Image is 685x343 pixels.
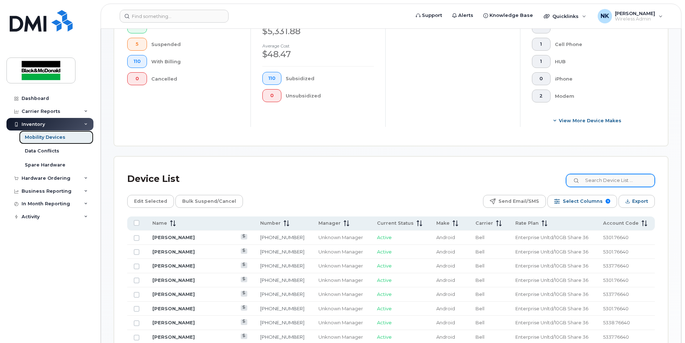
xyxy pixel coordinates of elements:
span: Active [377,277,392,283]
a: [PERSON_NAME] [152,234,195,240]
span: Android [436,320,455,325]
div: Subsidized [286,72,374,85]
a: View Last Bill [241,234,248,239]
a: View Last Bill [241,262,248,268]
span: Account Code [603,220,639,227]
button: 1 [532,38,551,51]
span: 5337.76640 [603,263,629,269]
a: [PHONE_NUMBER] [260,263,304,269]
span: Bell [475,249,484,255]
a: [PHONE_NUMBER] [260,334,304,340]
span: 0 [538,76,544,82]
a: View Last Bill [241,305,248,311]
button: Export [619,195,655,208]
span: Bell [475,277,484,283]
span: 5337.76640 [603,291,629,297]
h4: Average cost [262,44,374,48]
span: 5301.76640 [603,234,629,240]
div: Unsubsidized [286,89,374,102]
div: Quicklinks [539,9,591,23]
div: With Billing [151,55,239,68]
button: Send Email/SMS [483,195,546,208]
a: View Last Bill [241,248,248,254]
a: [PERSON_NAME] [152,306,195,311]
div: Unknown Manager [318,277,364,284]
a: [PHONE_NUMBER] [260,306,304,311]
button: 0 [532,72,551,85]
span: Carrier [475,220,493,227]
button: 0 [262,89,281,102]
span: 5301.76640 [603,306,629,311]
span: Name [152,220,167,227]
div: iPhone [555,72,644,85]
a: Knowledge Base [478,8,538,23]
div: Unknown Manager [318,291,364,298]
span: Android [436,263,455,269]
span: 9 [606,199,610,203]
span: Wireless Admin [615,16,655,22]
span: 1 [538,59,544,64]
button: 110 [127,55,147,68]
div: Unknown Manager [318,305,364,312]
button: 110 [262,72,281,85]
span: Active [377,306,392,311]
span: Enterprise Unltd/10GB Share 36 [515,334,588,340]
span: Enterprise Unltd/10GB Share 36 [515,291,588,297]
div: HUB [555,55,644,68]
span: Send Email/SMS [498,196,539,207]
span: Android [436,334,455,340]
a: [PERSON_NAME] [152,277,195,283]
span: 2 [538,93,544,99]
span: Bulk Suspend/Cancel [182,196,236,207]
span: Active [377,249,392,255]
span: Active [377,334,392,340]
span: 110 [268,76,275,81]
button: 5 [127,38,147,51]
div: Suspended [151,38,239,51]
span: Support [422,12,442,19]
span: Active [377,263,392,269]
a: [PHONE_NUMBER] [260,249,304,255]
span: Enterprise Unltd/10GB Share 36 [515,249,588,255]
span: Current Status [377,220,414,227]
span: Knowledge Base [489,12,533,19]
a: View Last Bill [241,277,248,282]
div: Unknown Manager [318,234,364,241]
button: 0 [127,72,147,85]
div: Nuray Kiamil [593,9,668,23]
span: [PERSON_NAME] [615,10,655,16]
button: View More Device Makes [532,114,643,127]
a: [PHONE_NUMBER] [260,277,304,283]
span: Active [377,291,392,297]
span: Android [436,306,455,311]
span: Bell [475,320,484,325]
button: 2 [532,90,551,102]
a: [PERSON_NAME] [152,249,195,255]
span: Active [377,234,392,240]
span: Edit Selected [134,196,167,207]
span: Enterprise Unltd/10GB Share 36 [515,277,588,283]
span: Active [377,320,392,325]
span: Bell [475,306,484,311]
a: [PERSON_NAME] [152,263,195,269]
div: $48.47 [262,48,374,60]
span: Manager [318,220,341,227]
div: Unknown Manager [318,248,364,255]
span: Bell [475,234,484,240]
a: [PHONE_NUMBER] [260,234,304,240]
div: Unknown Manager [318,334,364,340]
span: Enterprise Unltd/10GB Share 36 [515,263,588,269]
span: Enterprise Unltd/10GB Share 36 [515,320,588,325]
button: Select Columns 9 [547,195,617,208]
span: Rate Plan [515,220,539,227]
button: 1 [532,55,551,68]
a: [PERSON_NAME] [152,320,195,325]
span: Bell [475,334,484,340]
span: Bell [475,291,484,297]
span: 5337.76640 [603,334,629,340]
button: Edit Selected [127,195,174,208]
span: View More Device Makes [559,117,621,124]
div: Device List [127,170,180,188]
a: View Last Bill [241,291,248,296]
span: Enterprise Unltd/10GB Share 36 [515,306,588,311]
